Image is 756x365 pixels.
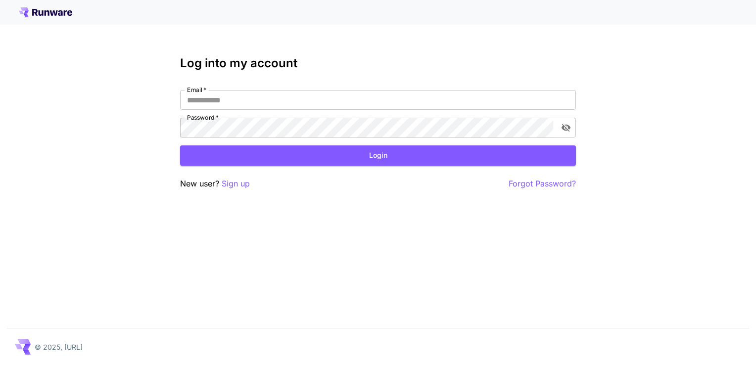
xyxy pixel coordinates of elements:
label: Email [187,86,206,94]
p: New user? [180,178,250,190]
button: Sign up [222,178,250,190]
h3: Log into my account [180,56,576,70]
button: Forgot Password? [509,178,576,190]
button: toggle password visibility [557,119,575,137]
button: Login [180,145,576,166]
p: © 2025, [URL] [35,342,83,352]
label: Password [187,113,219,122]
